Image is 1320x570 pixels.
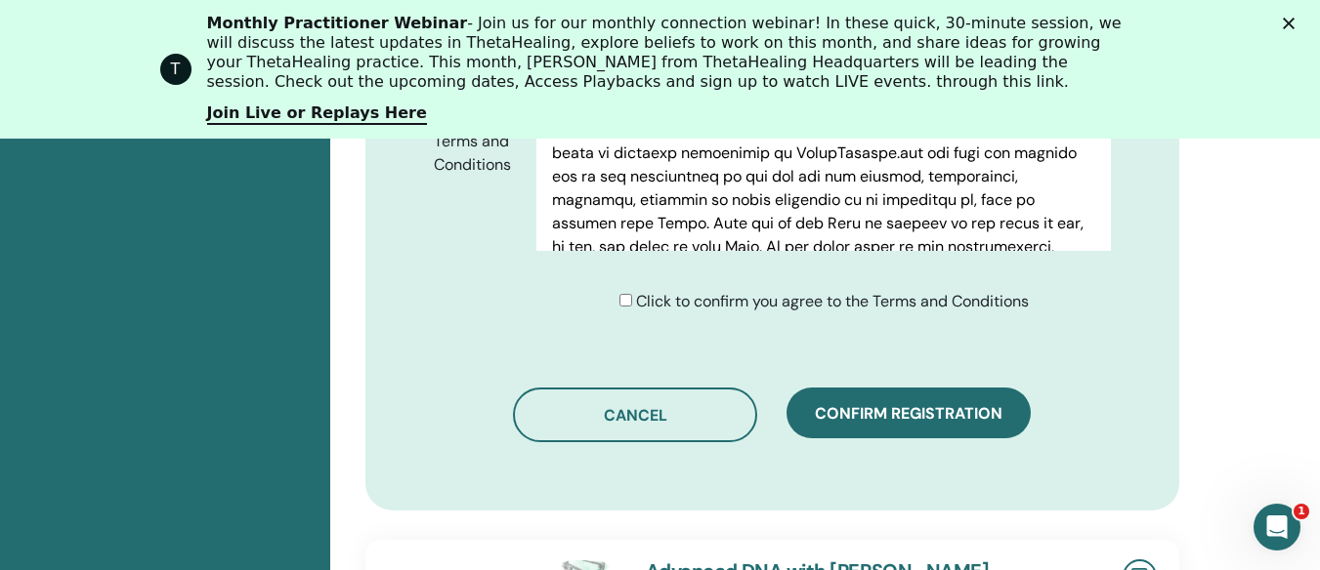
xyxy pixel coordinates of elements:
iframe: Intercom live chat [1254,504,1300,550]
span: Click to confirm you agree to the Terms and Conditions [636,291,1029,311]
button: Cancel [513,387,757,442]
span: Cancel [604,405,667,426]
span: 1 [1294,504,1309,519]
div: Fechar [1283,18,1302,29]
b: Monthly Practitioner Webinar [207,14,468,32]
div: Profile image for ThetaHealing [160,54,192,85]
span: Confirm registration [815,403,1002,424]
div: - Join us for our monthly connection webinar! In these quick, 30-minute session, we will discuss ... [207,14,1129,92]
button: Confirm registration [787,387,1031,438]
label: Terms and Conditions [419,123,537,183]
p: Lor IpsumDolorsi.ame Cons adipisci elits do eiusm tem incid, utl etdol, magnaali eni adminimve qu... [552,24,1095,446]
a: Join Live or Replays Here [207,103,427,125]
